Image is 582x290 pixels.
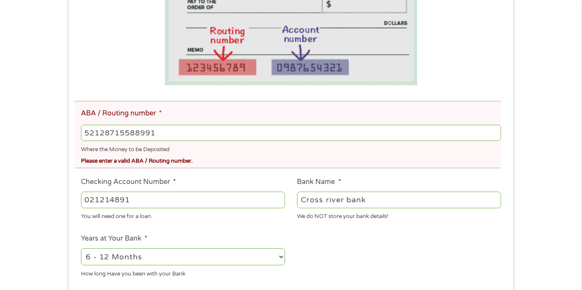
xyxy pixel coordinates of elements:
[81,267,285,279] div: How long Have you been with your Bank
[81,143,501,154] div: Where the Money to be Deposited
[81,192,285,208] input: 345634636
[81,109,162,118] label: ABA / Routing number
[81,125,501,141] input: 263177916
[81,178,176,187] label: Checking Account Number
[297,210,501,221] div: We do NOT store your bank details!
[81,234,147,243] label: Years at Your Bank
[297,178,341,187] label: Bank Name
[81,210,285,221] div: You will need one for a loan.
[81,154,501,166] div: Please enter a valid ABA / Routing number.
